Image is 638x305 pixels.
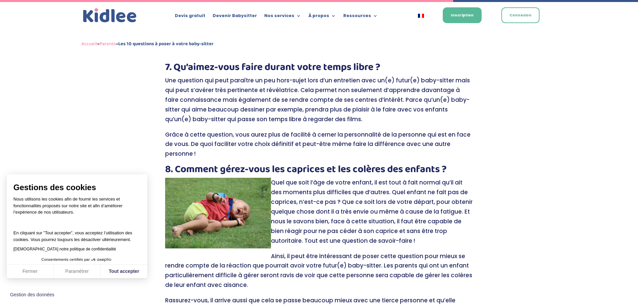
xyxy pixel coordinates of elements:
[165,130,473,165] p: Grâce à cette question, vous aurez plus de facilité à cerner la personnalité de la personne qui e...
[418,14,424,18] img: Français
[165,178,473,251] p: Quel que soit l’âge de votre enfant, il est tout à fait normal qu’il ait des moments plus diffici...
[6,288,58,302] button: Fermer le widget sans consentement
[81,7,138,24] img: logo_kidlee_bleu
[443,7,482,23] a: Inscription
[13,223,141,243] p: En cliquant sur ”Tout accepter”, vous acceptez l’utilisation des cookies. Vous pourrez toujours l...
[165,76,473,130] p: Une question qui peut paraître un peu hors-sujet lors d’un entretien avec un(e) futur(e) baby-sit...
[13,182,141,193] span: Gestions des cookies
[99,40,116,48] a: Parents
[7,264,54,279] button: Fermer
[165,62,473,76] h2: 7. Qu’aimez-vous faire durant votre temps libre ?
[308,13,336,21] a: À propos
[264,13,301,21] a: Nos services
[100,264,147,279] button: Tout accepter
[81,7,138,24] a: Kidlee Logo
[91,250,111,270] svg: Axeptio
[165,164,473,178] h2: 8. Comment gérez-vous les caprices et les colères des enfants ?
[81,40,214,48] span: » »
[42,258,90,261] span: Consentements certifiés par
[81,40,97,48] a: Accueil
[165,251,473,296] p: Ainsi, il peut être intéressant de poser cette question pour mieux se rendre compte de la réactio...
[13,196,141,220] p: Nous utilisons les cookies afin de fournir les services et fonctionnalités proposés sur notre sit...
[13,247,116,251] a: [DEMOGRAPHIC_DATA] notre politique de confidentialité
[54,264,100,279] button: Paramétrer
[501,7,540,23] a: Connexion
[10,292,54,298] span: Gestion des données
[38,255,116,264] button: Consentements certifiés par
[175,13,205,21] a: Devis gratuit
[213,13,257,21] a: Devenir Babysitter
[118,40,214,48] strong: Les 10 questions à poser à votre baby-sitter
[343,13,378,21] a: Ressources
